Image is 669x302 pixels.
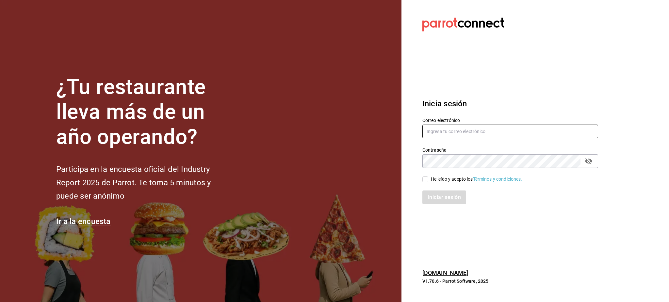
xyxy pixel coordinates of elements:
[422,269,468,276] a: [DOMAIN_NAME]
[422,98,598,110] h3: Inicia sesión
[473,176,522,182] a: Términos y condiciones.
[56,75,233,150] h1: ¿Tu restaurante lleva más de un año operando?
[56,163,233,203] h2: Participa en la encuesta oficial del Industry Report 2025 de Parrot. Te toma 5 minutos y puede se...
[583,156,594,167] button: passwordField
[422,278,598,284] p: V1.70.6 - Parrot Software, 2025.
[431,176,522,183] div: He leído y acepto los
[422,118,598,122] label: Correo electrónico
[56,217,111,226] a: Ir a la encuesta
[422,147,598,152] label: Contraseña
[422,125,598,138] input: Ingresa tu correo electrónico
